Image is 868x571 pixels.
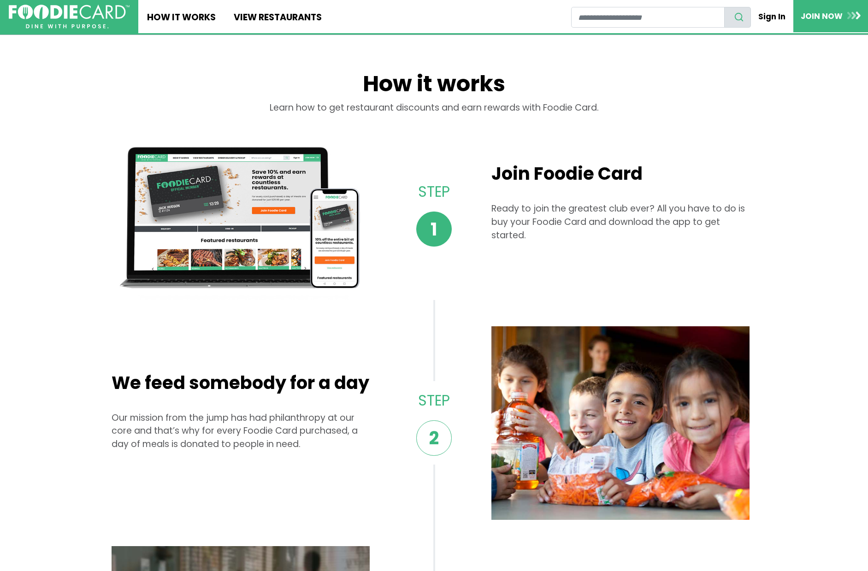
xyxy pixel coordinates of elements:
p: Step [400,390,469,412]
button: search [724,7,751,28]
h2: We feed somebody for a day [112,372,370,394]
p: Ready to join the greatest club ever? All you have to do is buy your Foodie Card and download the... [491,202,750,242]
input: restaurant search [571,7,725,28]
span: 1 [416,212,452,247]
h1: How it works [112,71,757,101]
p: Our mission from the jump has had philanthropy at our core and that’s why for every Foodie Card p... [112,412,370,451]
p: Step [400,181,469,203]
img: FoodieCard; Eat, Drink, Save, Donate [9,5,130,29]
h2: Join Foodie Card [491,163,750,184]
div: Learn how to get restaurant discounts and earn rewards with Foodie Card. [112,101,757,128]
a: Sign In [751,6,793,27]
span: 2 [416,420,452,456]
